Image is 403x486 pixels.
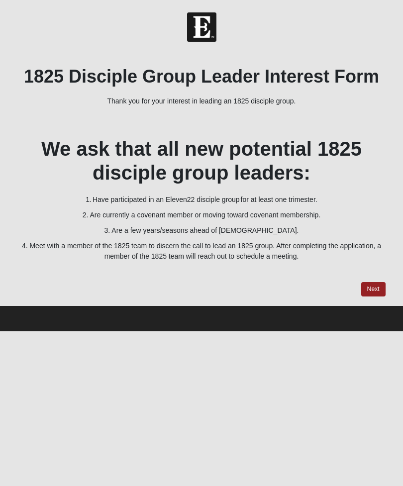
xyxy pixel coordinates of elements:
img: Church of Eleven22 Logo [187,12,216,42]
p: 2. Are currently a covenant member or moving toward covenant membership. [17,210,386,220]
h2: We ask that all new potential 1825 disciple group leaders: [17,137,386,185]
p: Thank you for your interest in leading an 1825 disciple group. [17,96,386,106]
p: 1. Have participated in an Eleven22 disciple group for at least one trimester. [17,194,386,205]
p: 3. Are a few years/seasons ahead of [DEMOGRAPHIC_DATA]. [17,225,386,236]
h1: 1825 Disciple Group Leader Interest Form [17,66,386,87]
a: Next [361,282,386,296]
p: 4. Meet with a member of the 1825 team to discern the call to lead an 1825 group. After completin... [17,241,386,262]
